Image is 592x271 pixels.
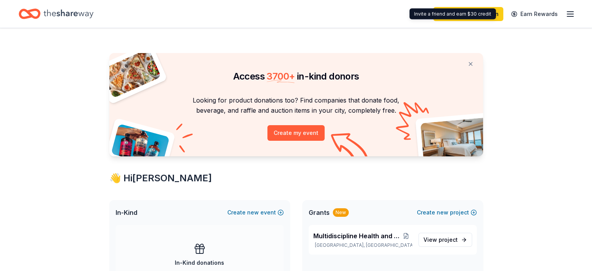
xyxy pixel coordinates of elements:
[313,242,412,248] p: [GEOGRAPHIC_DATA], [GEOGRAPHIC_DATA]
[333,208,349,217] div: New
[267,71,295,82] span: 3700 +
[109,172,483,184] div: 👋 Hi [PERSON_NAME]
[119,95,474,116] p: Looking for product donations too? Find companies that donate food, beverage, and raffle and auct...
[417,208,477,217] button: Createnewproject
[100,48,161,98] img: Pizza
[331,133,370,162] img: Curvy arrow
[233,71,359,82] span: Access in-kind donors
[227,208,284,217] button: Createnewevent
[437,208,448,217] span: new
[267,125,325,141] button: Create my event
[409,9,496,19] div: Invite a friend and earn $30 credit
[313,231,400,241] span: Multidiscipline Health and Wellness
[19,5,93,23] a: Home
[309,208,330,217] span: Grants
[247,208,259,217] span: new
[506,7,562,21] a: Earn Rewards
[439,236,458,243] span: project
[418,233,472,247] a: View project
[175,258,224,267] div: In-Kind donations
[116,208,137,217] span: In-Kind
[423,235,458,244] span: View
[433,7,503,21] a: Upgrade your plan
